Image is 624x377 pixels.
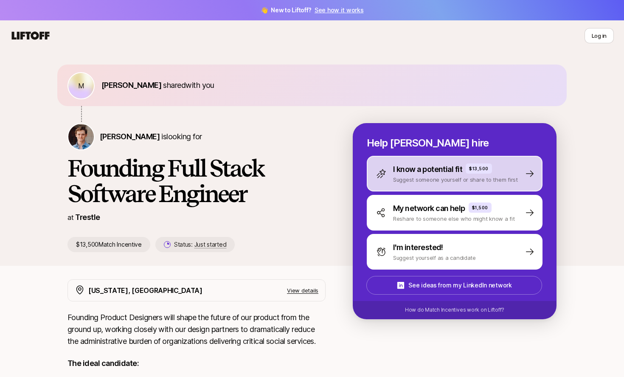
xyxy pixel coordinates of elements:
[393,214,515,223] p: Reshare to someone else who might know a fit
[585,28,614,43] button: Log in
[469,165,489,172] p: $13,500
[408,280,512,290] p: See ideas from my LinkedIn network
[405,306,504,314] p: How do Match Incentives work on Liftoff?
[100,131,202,143] p: is looking for
[75,213,100,222] a: Trestle
[393,163,462,175] p: I know a potential fit
[101,79,218,91] p: shared
[67,237,150,252] p: $13,500 Match Incentive
[67,212,73,223] p: at
[100,132,160,141] span: [PERSON_NAME]
[68,124,94,149] img: Francis Barth
[194,241,227,248] span: Just started
[78,81,84,91] p: M
[67,312,326,347] p: Founding Product Designers will shape the future of our product from the ground up, working close...
[88,285,202,296] p: [US_STATE], [GEOGRAPHIC_DATA]
[67,155,326,206] h1: Founding Full Stack Software Engineer
[393,203,465,214] p: My network can help
[67,359,139,368] strong: The ideal candidate:
[287,286,318,295] p: View details
[101,81,161,90] span: [PERSON_NAME]
[366,276,542,295] button: See ideas from my LinkedIn network
[174,239,226,250] p: Status:
[393,242,443,253] p: I'm interested!
[261,5,364,15] span: 👋 New to Liftoff?
[367,137,542,149] p: Help [PERSON_NAME] hire
[393,175,518,184] p: Suggest someone yourself or share to them first
[472,204,488,211] p: $1,500
[315,6,364,14] a: See how it works
[393,253,476,262] p: Suggest yourself as a candidate
[186,81,214,90] span: with you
